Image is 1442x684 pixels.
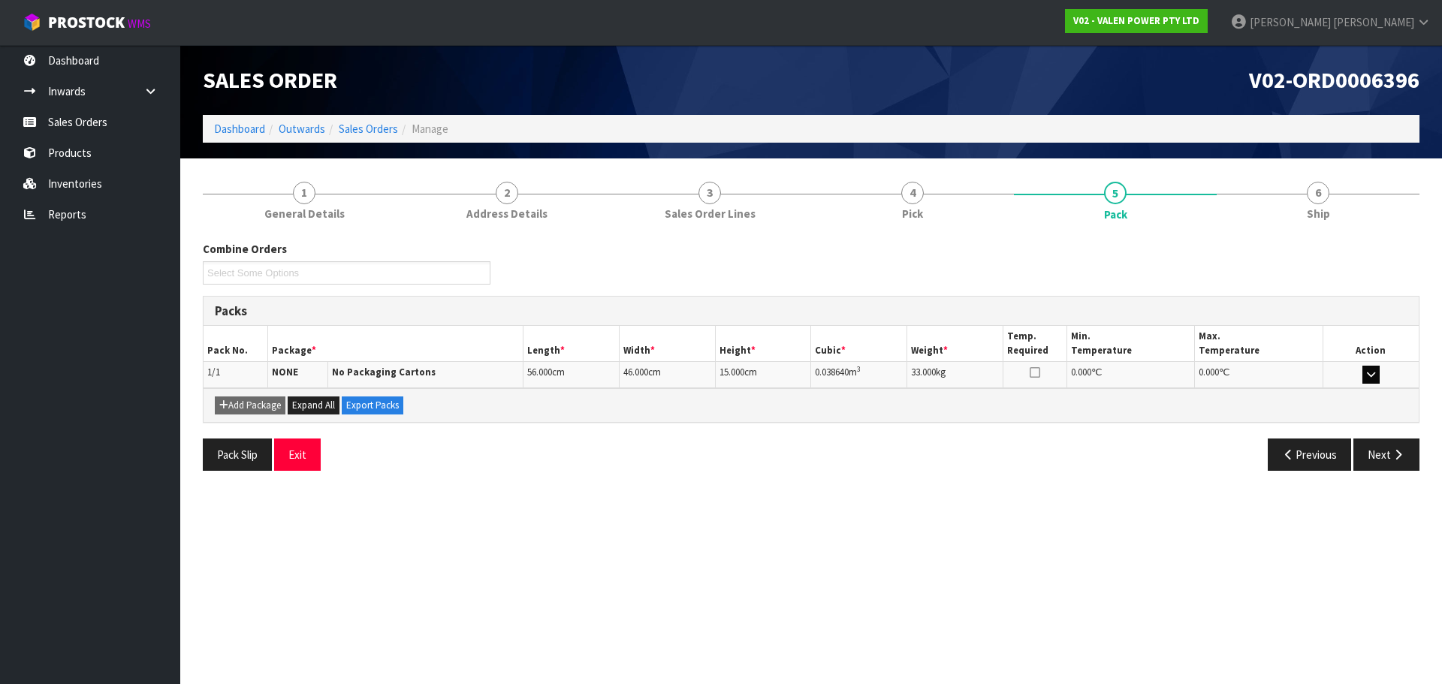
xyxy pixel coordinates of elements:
[272,366,298,378] strong: NONE
[292,399,335,411] span: Expand All
[214,122,265,136] a: Dashboard
[1073,14,1199,27] strong: V02 - VALEN POWER PTY LTD
[1067,362,1195,388] td: ℃
[907,362,1003,388] td: kg
[527,366,552,378] span: 56.000
[811,326,907,361] th: Cubic
[23,13,41,32] img: cube-alt.png
[342,396,403,414] button: Export Packs
[1195,362,1323,388] td: ℃
[204,326,267,361] th: Pack No.
[203,241,287,257] label: Combine Orders
[1333,15,1414,29] span: [PERSON_NAME]
[48,13,125,32] span: ProStock
[1307,182,1329,204] span: 6
[623,366,648,378] span: 46.000
[412,122,448,136] span: Manage
[267,326,523,361] th: Package
[1104,206,1127,222] span: Pack
[907,326,1003,361] th: Weight
[1199,366,1219,378] span: 0.000
[203,438,272,471] button: Pack Slip
[128,17,151,31] small: WMS
[1323,326,1419,361] th: Action
[339,122,398,136] a: Sales Orders
[523,326,620,361] th: Length
[279,122,325,136] a: Outwards
[619,362,715,388] td: cm
[274,438,321,471] button: Exit
[698,182,721,204] span: 3
[1307,206,1330,221] span: Ship
[203,65,337,94] span: Sales Order
[1195,326,1323,361] th: Max. Temperature
[1003,326,1066,361] th: Temp. Required
[1250,15,1331,29] span: [PERSON_NAME]
[523,362,620,388] td: cm
[332,366,436,378] strong: No Packaging Cartons
[215,396,285,414] button: Add Package
[288,396,339,414] button: Expand All
[857,364,861,374] sup: 3
[264,206,345,221] span: General Details
[1071,366,1091,378] span: 0.000
[665,206,756,221] span: Sales Order Lines
[911,366,936,378] span: 33.000
[715,362,811,388] td: cm
[902,206,923,221] span: Pick
[203,230,1419,482] span: Pack
[293,182,315,204] span: 1
[811,362,907,388] td: m
[215,304,1407,318] h3: Packs
[719,366,744,378] span: 15.000
[1249,65,1419,94] span: V02-ORD0006396
[715,326,811,361] th: Height
[1353,438,1419,471] button: Next
[466,206,548,221] span: Address Details
[901,182,924,204] span: 4
[207,366,220,378] span: 1/1
[496,182,518,204] span: 2
[1268,438,1352,471] button: Previous
[619,326,715,361] th: Width
[1067,326,1195,361] th: Min. Temperature
[1104,182,1127,204] span: 5
[815,366,849,378] span: 0.038640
